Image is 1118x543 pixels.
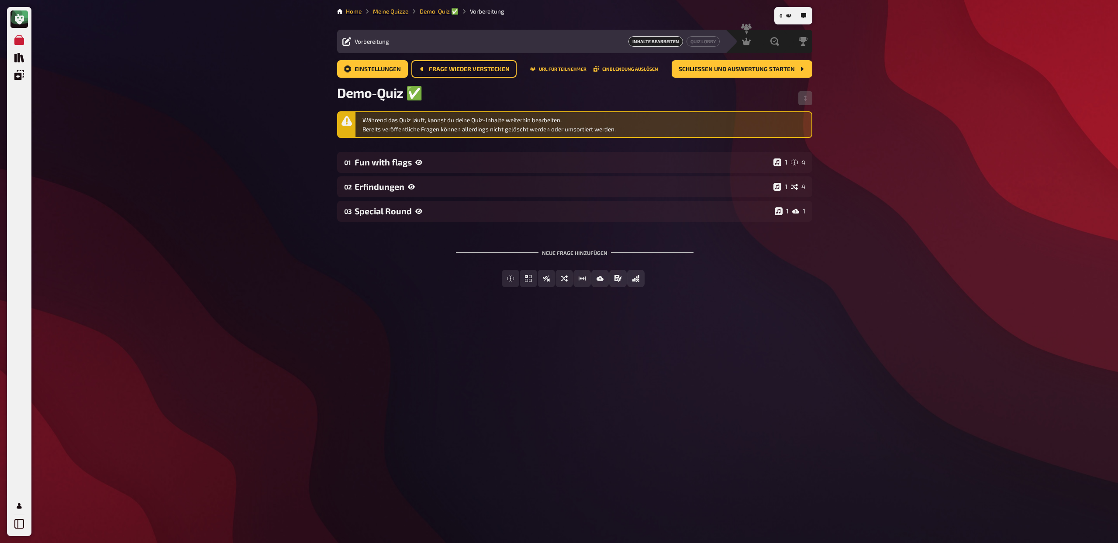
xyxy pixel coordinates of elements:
span: Demo-Quiz ✅​ [337,85,422,100]
button: Wahr / Falsch [538,270,555,287]
a: Profil [10,497,28,515]
span: Einstellungen [355,66,401,72]
div: 03 [344,207,351,215]
button: Quiz Lobby [687,36,720,47]
div: 4 [791,183,805,191]
a: Home [346,8,362,15]
button: Reihenfolge anpassen [798,91,812,105]
div: Während das Quiz läuft, kannst du deine Quiz-Inhalte weiterhin bearbeiten. Bereits veröffentliche... [362,116,808,134]
button: Frage wieder verstecken [411,60,517,78]
div: 1 [773,158,787,166]
button: Sortierfrage [556,270,573,287]
span: 0 [780,14,783,18]
li: Vorbereitung [459,7,504,16]
div: 4 [791,158,805,166]
div: Neue Frage hinzufügen [456,236,694,263]
div: 02 [344,183,351,191]
div: Erfindungen [355,182,770,192]
span: Schließen und Auswertung starten [679,66,795,72]
button: Prosa (Langtext) [609,270,627,287]
li: Demo-Quiz ✅​ [408,7,459,16]
span: Vorbereitung [355,38,389,45]
a: Einblendungen [10,66,28,84]
button: URL für Teilnehmer [530,66,587,72]
button: Einstellungen [337,60,408,78]
div: Special Round [355,206,771,216]
a: Demo-Quiz ✅​ [420,8,459,15]
button: Freitext Eingabe [502,270,519,287]
button: Schätzfrage [573,270,591,287]
div: 1 [775,207,789,215]
span: Frage wieder verstecken [429,66,510,72]
button: Offline Frage [627,270,645,287]
li: Home [346,7,362,16]
a: Inhalte Bearbeiten [628,36,683,47]
button: Schließen und Auswertung starten [672,60,812,78]
li: Meine Quizze [362,7,408,16]
a: Meine Quizze [373,8,408,15]
button: Einblendung auslösen [594,66,658,72]
div: Fun with flags [355,157,770,167]
a: Meine Quizze [10,31,28,49]
button: Bild-Antwort [591,270,609,287]
button: Einfachauswahl [520,270,537,287]
a: Quiz Sammlung [10,49,28,66]
div: 1 [792,207,805,215]
div: 01 [344,158,351,166]
button: 0 [776,9,795,23]
div: 1 [773,183,787,191]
